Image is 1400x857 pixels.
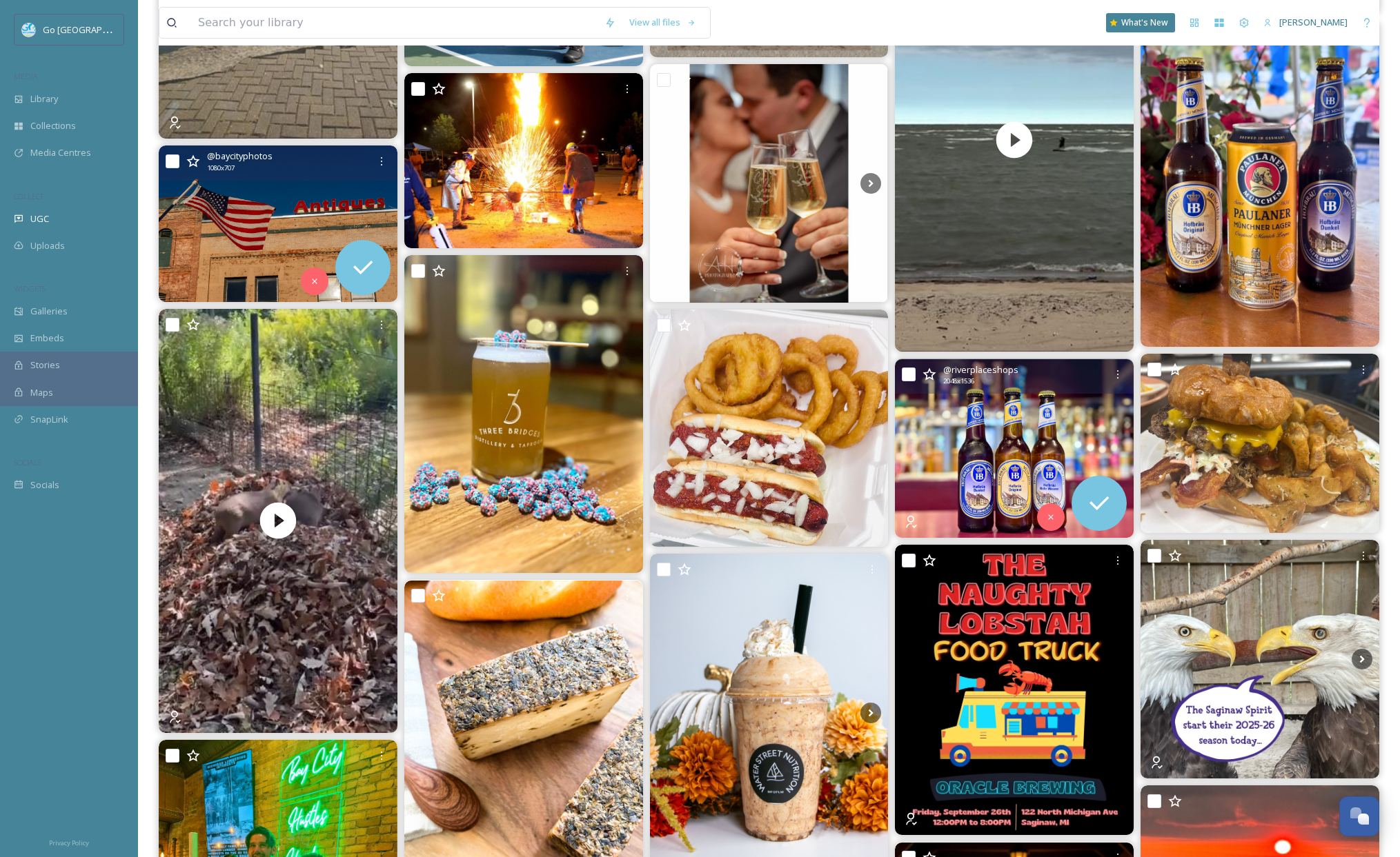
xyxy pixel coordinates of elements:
[404,255,643,573] img: Save the Sturgeon, Drink a Sour! 🐟🍬🍻 Our NERDy Sour is back, and we’ve teamed up with the Saginaw...
[1106,13,1175,32] a: What's New
[943,363,1018,376] span: @ riverplaceshops
[30,359,60,372] span: Stories
[30,92,58,105] span: Library
[895,359,1134,538] img: 🍂🍻 Oktoberfest weekend is here in Frankenmuth! Celebrate along at Cass River Bar & Grill in River...
[22,23,36,37] img: GoGreatLogo_MISkies_RegionalTrails%20%281%29.png
[895,545,1134,835] img: ONE WEEK! thenauticallobstah will be here!!
[30,478,59,492] span: Socials
[30,212,49,225] span: UGC
[622,9,703,36] a: View all files
[159,145,397,301] img: Water Street. #baycitymichigan #baycitymi #greatlakesbay #downtownbaycity #michiganawesome #michi...
[14,71,38,81] span: MEDIA
[159,309,397,733] img: thumbnail
[30,305,68,318] span: Galleries
[1141,540,1379,778] img: 🦅 Who else besides Aerie and Marahoutė are getting excited for the saginawspirit to start their s...
[49,834,89,850] a: Privacy Policy
[30,386,53,399] span: Maps
[30,413,68,426] span: SnapLink
[207,163,235,173] span: 1080 x 707
[1339,796,1379,836] button: Open Chat
[1256,9,1354,36] a: [PERSON_NAME]
[159,309,397,733] video: Theo and Tallulah enjoying the fall leaves🧡 🍂 If you would like to meet Theo and Tallulah , we do...
[30,146,91,159] span: Media Centres
[49,838,89,847] span: Privacy Policy
[30,119,76,132] span: Collections
[14,457,41,467] span: SOCIALS
[14,283,46,294] span: WIDGETS
[191,8,598,38] input: Search your library
[1279,16,1348,28] span: [PERSON_NAME]
[404,73,643,248] img: 🔥 Two days of art, fire, food & fun! Join us next weekend, September 26th & 27th for iron pours, ...
[30,239,65,252] span: Uploads
[207,150,273,163] span: @ baycityphotos
[43,23,145,36] span: Go [GEOGRAPHIC_DATA]
[30,332,64,345] span: Embeds
[1141,354,1379,532] img: Our Smokehaus burger is fantastic. Stop in today so we can make it special for you.
[943,376,974,386] span: 2048 x 1536
[650,310,889,547] img: Lite Lunch Brandy's #saginawcornbeefqueen #brandystakeout #coneyisland #coneydog #foodjunkie #989...
[1141,21,1379,347] img: 🍺 It’s officially Oktoberfest weekend in Frankenmuth! 🇩🇪✨ Join us at Fischer Platz Biergarten, wh...
[650,64,889,303] img: Sometimes weddings don’t go exactly as planned ✨🍂 This sweet couple’s fall wedding was originally...
[14,191,43,201] span: COLLECT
